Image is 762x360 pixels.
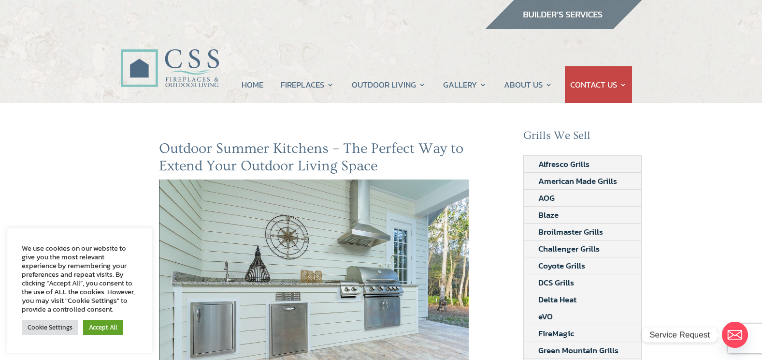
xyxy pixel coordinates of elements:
[524,173,632,189] a: American Made Grills
[524,325,589,342] a: FireMagic
[443,66,487,103] a: GALLERY
[524,224,618,240] a: Broilmaster Grills
[120,22,219,92] img: CSS Fireplaces & Outdoor Living (Formerly Construction Solutions & Supply)- Jacksonville Ormond B...
[524,156,604,172] a: Alfresco Grills
[83,320,123,335] a: Accept All
[570,66,627,103] a: CONTACT US
[281,66,334,103] a: FIREPLACES
[524,190,569,206] a: AOG
[524,291,591,308] a: Delta Heat
[485,20,642,32] a: builder services construction supply
[504,66,552,103] a: ABOUT US
[524,257,600,274] a: Coyote Grills
[22,320,78,335] a: Cookie Settings
[722,322,748,348] a: Email
[524,342,633,359] a: Green Mountain Grills
[352,66,426,103] a: OUTDOOR LIVING
[242,66,263,103] a: HOME
[159,140,469,180] h2: Outdoor Summer Kitchens – The Perfect Way to Extend Your Outdoor Living Space
[22,244,138,314] div: We use cookies on our website to give you the most relevant experience by remembering your prefer...
[523,129,642,148] h2: Grills We Sell
[524,240,614,257] a: Challenger Grills
[524,207,573,223] a: Blaze
[524,308,567,325] a: eVO
[524,274,589,291] a: DCS Grills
